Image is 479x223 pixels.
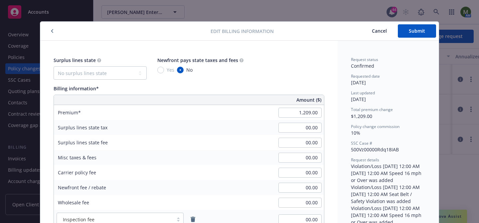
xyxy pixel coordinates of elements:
[177,67,184,73] input: No
[186,66,193,73] span: No
[58,124,107,131] span: Surplus lines state tax
[278,168,322,178] input: 0.00
[54,57,96,63] span: Surplus lines state
[351,73,380,79] span: Requested date
[157,67,164,73] input: Yes
[60,216,170,223] span: Inspection fee
[278,198,322,208] input: 0.00
[278,153,322,163] input: 0.00
[398,24,436,38] button: Submit
[58,184,106,191] span: Newfront fee / rebate
[351,124,399,129] span: Policy change commission
[58,199,89,206] span: Wholesale fee
[351,90,375,96] span: Last updated
[351,146,399,153] span: 500Vz00000Rdq18IAB
[157,57,238,63] span: Newfront pays state taxes and fees
[58,169,96,176] span: Carrier policy fee
[58,109,81,116] span: Premium
[278,108,322,118] input: 0.00
[58,154,96,161] span: Misc taxes & fees
[351,107,393,112] span: Total premium change
[278,123,322,133] input: 0.00
[351,130,360,136] span: 10%
[167,66,174,73] span: Yes
[351,157,379,163] span: Request details
[351,140,372,146] span: SSC Case #
[351,113,372,119] span: $1,209.00
[372,28,387,34] span: Cancel
[351,79,366,86] span: [DATE]
[351,57,378,62] span: Request status
[296,96,321,103] span: Amount ($)
[361,24,398,38] button: Cancel
[351,96,366,102] span: [DATE]
[63,216,94,223] span: Inspection fee
[351,63,374,69] span: Confirmed
[278,183,322,193] input: 0.00
[278,138,322,148] input: 0.00
[211,28,274,35] span: Edit billing information
[54,85,99,92] span: Billing information*
[409,28,425,34] span: Submit
[58,139,108,146] span: Surplus lines state fee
